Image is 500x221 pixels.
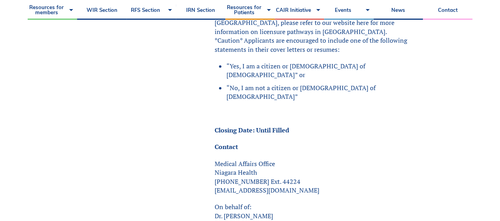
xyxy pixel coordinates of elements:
[214,142,238,151] strong: Contact
[226,62,413,79] li: “Yes, I am a citizen or [DEMOGRAPHIC_DATA] of [DEMOGRAPHIC_DATA]” or
[214,159,413,195] p: Medical Affairs Office Niagara Health [PHONE_NUMBER] Ext. 44224 [EMAIL_ADDRESS][DOMAIN_NAME]
[226,83,413,101] li: “No, I am not a citizen or [DEMOGRAPHIC_DATA] of [DEMOGRAPHIC_DATA]”
[214,126,289,134] strong: Closing Date: Until Filled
